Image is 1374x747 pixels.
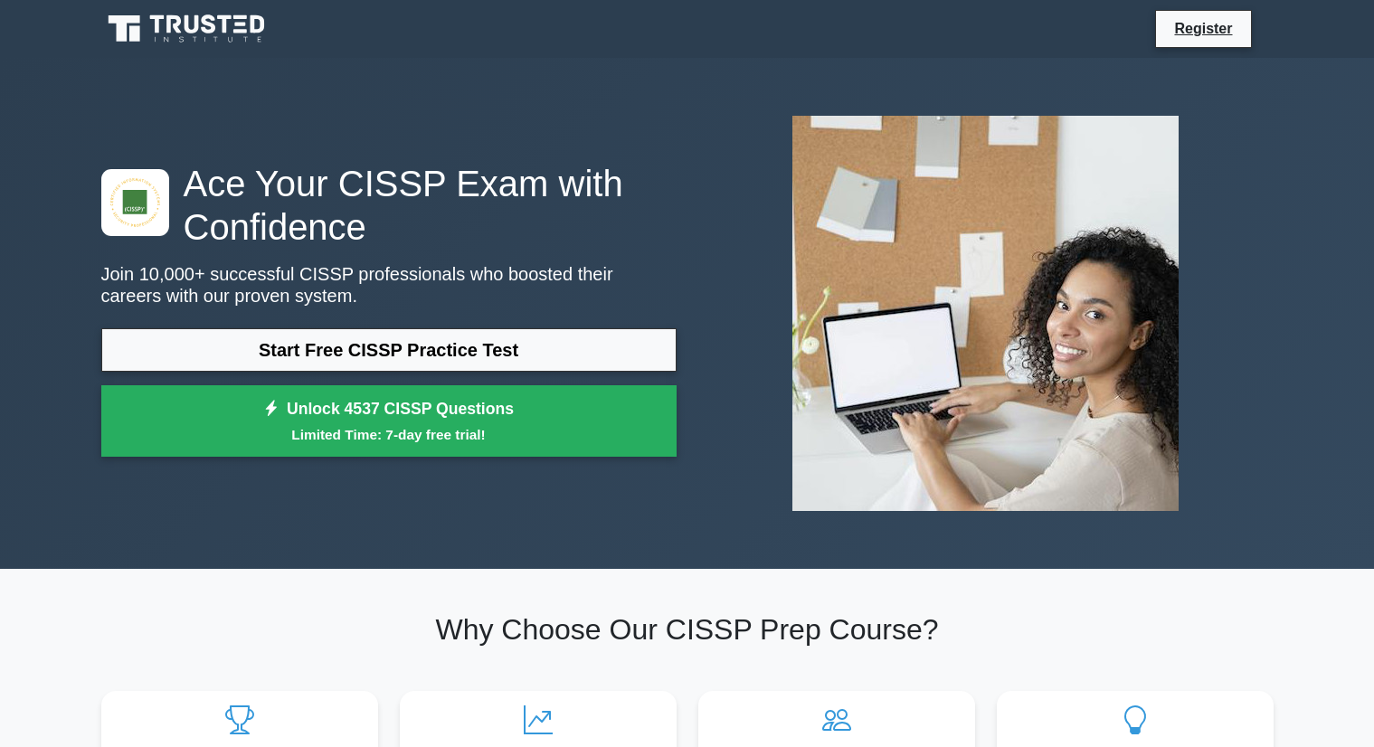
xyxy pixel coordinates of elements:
p: Join 10,000+ successful CISSP professionals who boosted their careers with our proven system. [101,263,677,307]
a: Start Free CISSP Practice Test [101,328,677,372]
small: Limited Time: 7-day free trial! [124,424,654,445]
a: Unlock 4537 CISSP QuestionsLimited Time: 7-day free trial! [101,385,677,458]
h2: Why Choose Our CISSP Prep Course? [101,612,1274,647]
a: Register [1163,17,1243,40]
h1: Ace Your CISSP Exam with Confidence [101,162,677,249]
